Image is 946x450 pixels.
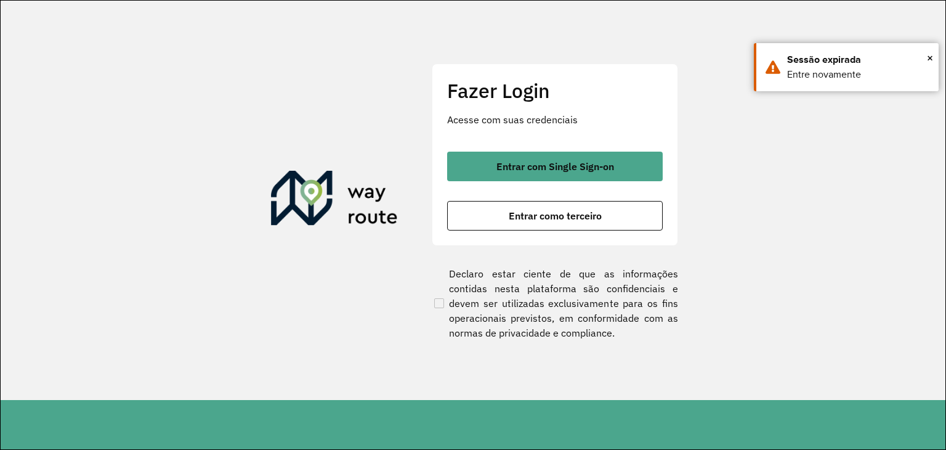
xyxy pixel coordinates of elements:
div: Sessão expirada [787,52,929,67]
span: Entrar como terceiro [509,211,602,221]
span: × [927,49,933,67]
button: button [447,201,663,231]
button: Close [927,49,933,67]
img: Roteirizador AmbevTech [271,171,398,230]
h2: Fazer Login [447,79,663,102]
button: button [447,152,663,181]
div: Entre novamente [787,67,929,82]
p: Acesse com suas credenciais [447,112,663,127]
span: Entrar com Single Sign-on [496,162,614,171]
label: Declaro estar ciente de que as informações contidas nesta plataforma são confidenciais e devem se... [432,266,678,340]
